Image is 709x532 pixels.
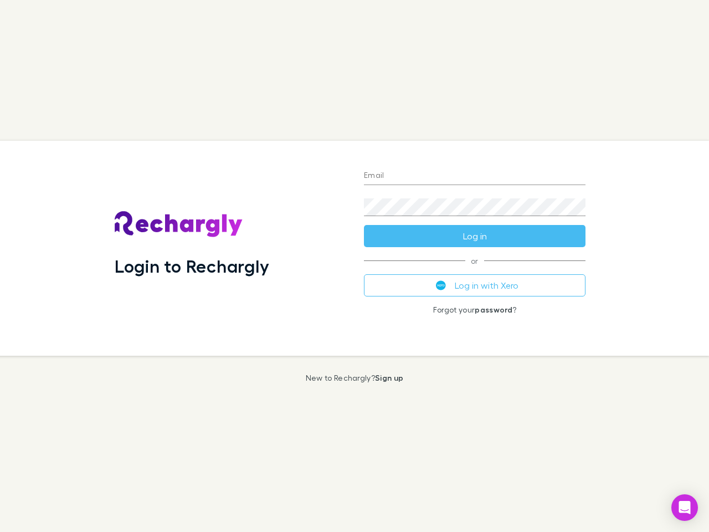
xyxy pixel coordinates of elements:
a: password [475,305,512,314]
div: Open Intercom Messenger [671,494,698,521]
p: New to Rechargly? [306,374,404,382]
img: Rechargly's Logo [115,211,243,238]
img: Xero's logo [436,280,446,290]
h1: Login to Rechargly [115,255,269,277]
button: Log in with Xero [364,274,585,296]
a: Sign up [375,373,403,382]
p: Forgot your ? [364,305,585,314]
button: Log in [364,225,585,247]
span: or [364,260,585,261]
